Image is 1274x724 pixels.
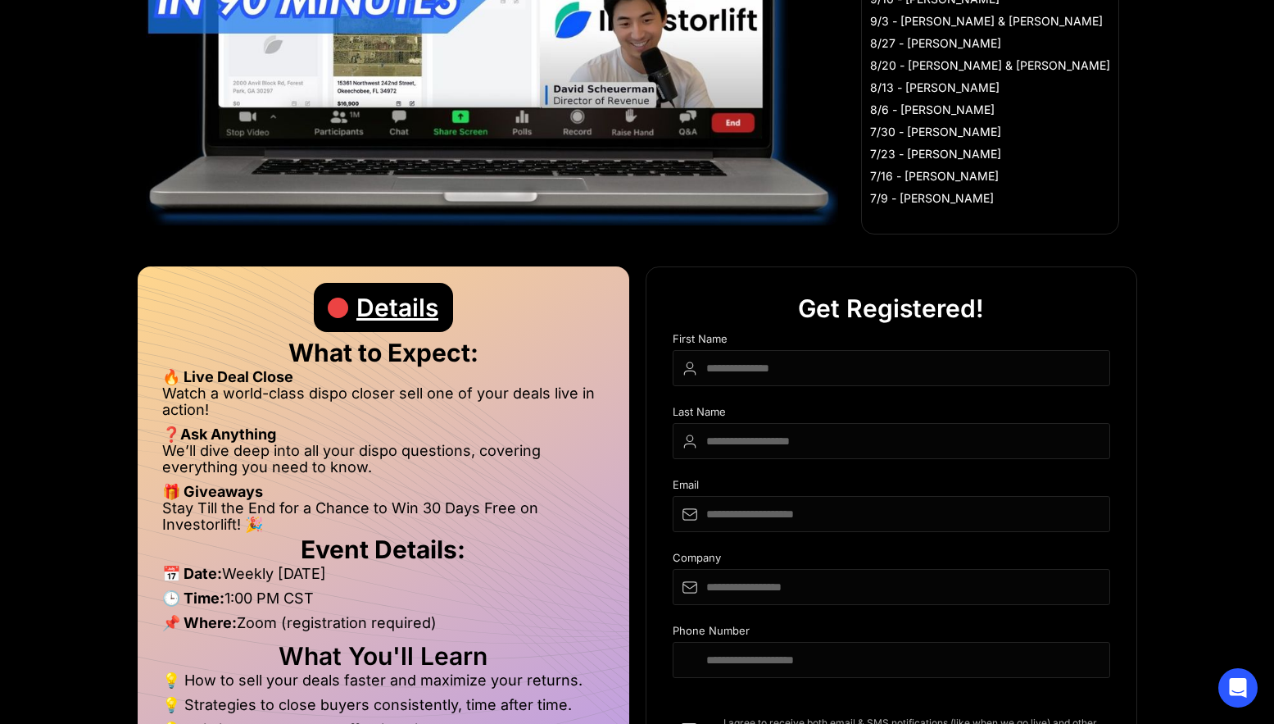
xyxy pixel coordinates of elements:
[162,368,293,385] strong: 🔥 Live Deal Close
[673,625,1110,642] div: Phone Number
[288,338,478,367] strong: What to Expect:
[162,483,263,500] strong: 🎁 Giveaways
[798,284,984,333] div: Get Registered!
[301,535,465,564] strong: Event Details:
[673,406,1110,423] div: Last Name
[162,590,224,607] strong: 🕒 Time:
[673,479,1110,496] div: Email
[162,565,222,582] strong: 📅 Date:
[162,385,605,426] li: Watch a world-class dispo closer sell one of your deals live in action!
[673,552,1110,569] div: Company
[162,426,276,443] strong: ❓Ask Anything
[162,614,237,631] strong: 📌 Where:
[162,566,605,590] li: Weekly [DATE]
[162,672,605,697] li: 💡 How to sell your deals faster and maximize your returns.
[162,590,605,615] li: 1:00 PM CST
[162,500,605,533] li: Stay Till the End for a Chance to Win 30 Days Free on Investorlift! 🎉
[356,283,438,332] div: Details
[162,697,605,722] li: 💡 Strategies to close buyers consistently, time after time.
[162,648,605,664] h2: What You'll Learn
[1218,668,1258,708] div: Open Intercom Messenger
[673,333,1110,350] div: First Name
[162,615,605,640] li: Zoom (registration required)
[162,443,605,484] li: We’ll dive deep into all your dispo questions, covering everything you need to know.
